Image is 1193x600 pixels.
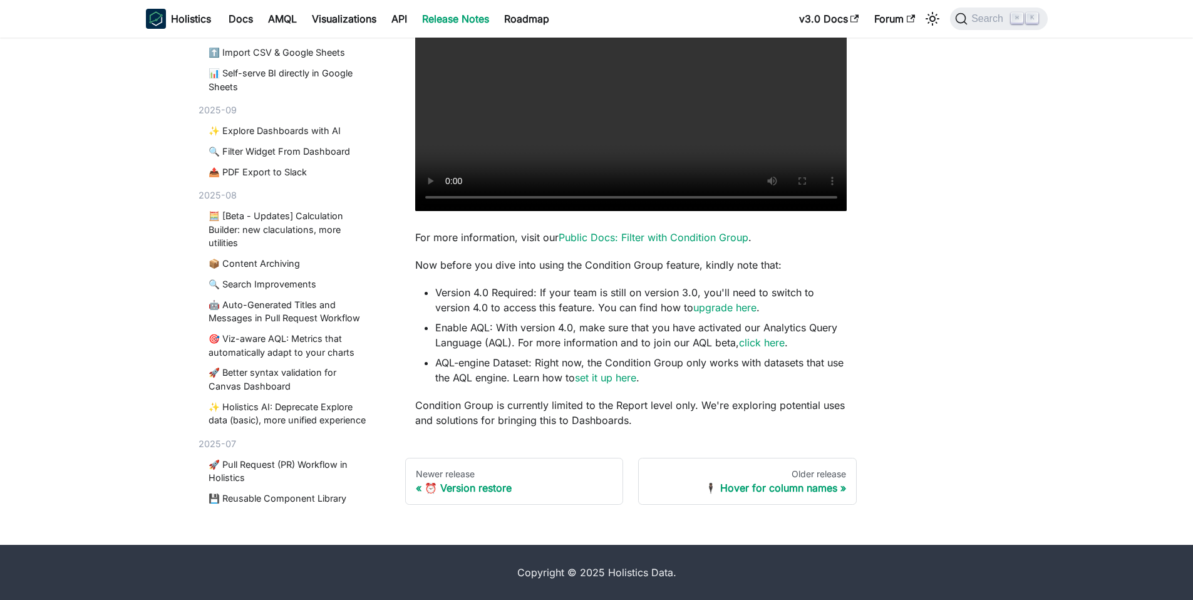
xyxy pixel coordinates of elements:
[199,437,375,451] div: 2025-07
[559,231,748,244] a: Public Docs: Filter with Condition Group
[209,145,370,158] a: 🔍 Filter Widget From Dashboard
[405,458,624,505] a: Newer release⏰ Version restore
[209,209,370,250] a: 🧮 [Beta - Updates] Calculation Builder: new claculations, more utilities
[416,468,613,480] div: Newer release
[415,230,847,245] p: For more information, visit our .
[209,458,370,485] a: 🚀 Pull Request (PR) Workflow in Holistics
[304,9,384,29] a: Visualizations
[649,482,846,494] div: 🕴🏾 Hover for column names
[922,9,943,29] button: Switch between dark and light mode (currently light mode)
[1026,13,1038,24] kbd: K
[867,9,922,29] a: Forum
[416,482,613,494] div: ⏰ Version restore
[209,492,370,505] a: 💾 Reusable Component Library
[199,189,375,202] div: 2025-08
[792,9,867,29] a: v3.0 Docs
[497,9,557,29] a: Roadmap
[209,124,370,138] a: ✨ Explore Dashboards with AI
[209,66,370,93] a: 📊 Self-serve BI directly in Google Sheets
[435,285,847,315] li: Version 4.0 Required: If your team is still on version 3.0, you'll need to switch to version 4.0 ...
[968,13,1011,24] span: Search
[575,371,636,384] a: set it up here
[435,320,847,350] li: Enable AQL: With version 4.0, make sure that you have activated our Analytics Query Language (AQL...
[649,468,846,480] div: Older release
[739,336,785,349] a: click here
[221,9,261,29] a: Docs
[209,277,370,291] a: 🔍 Search Improvements
[209,366,370,393] a: 🚀 Better syntax validation for Canvas Dashboard
[435,355,847,385] li: AQL-engine Dataset: Right now, the Condition Group only works with datasets that use the AQL engi...
[171,11,211,26] b: Holistics
[693,301,757,314] a: upgrade here
[415,9,497,29] a: Release Notes
[199,103,375,117] div: 2025-09
[209,46,370,59] a: ⬆️ Import CSV & Google Sheets
[209,257,370,271] a: 📦 Content Archiving
[209,400,370,427] a: ✨ Holistics AI: Deprecate Explore data (basic), more unified experience
[950,8,1047,30] button: Search (Command+K)
[638,458,857,505] a: Older release🕴🏾 Hover for column names
[261,9,304,29] a: AMQL
[415,398,847,428] p: Condition Group is currently limited to the Report level only. We're exploring potential uses and...
[209,165,370,179] a: 📤 PDF Export to Slack
[146,9,166,29] img: Holistics
[384,9,415,29] a: API
[199,565,995,580] div: Copyright © 2025 Holistics Data.
[405,458,857,505] nav: Changelog item navigation
[209,332,370,359] a: 🎯 Viz-aware AQL: Metrics that automatically adapt to your charts
[1011,13,1023,24] kbd: ⌘
[415,257,847,272] p: Now before you dive into using the Condition Group feature, kindly note that:
[209,298,370,325] a: 🤖 Auto-Generated Titles and Messages in Pull Request Workflow
[146,9,211,29] a: HolisticsHolistics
